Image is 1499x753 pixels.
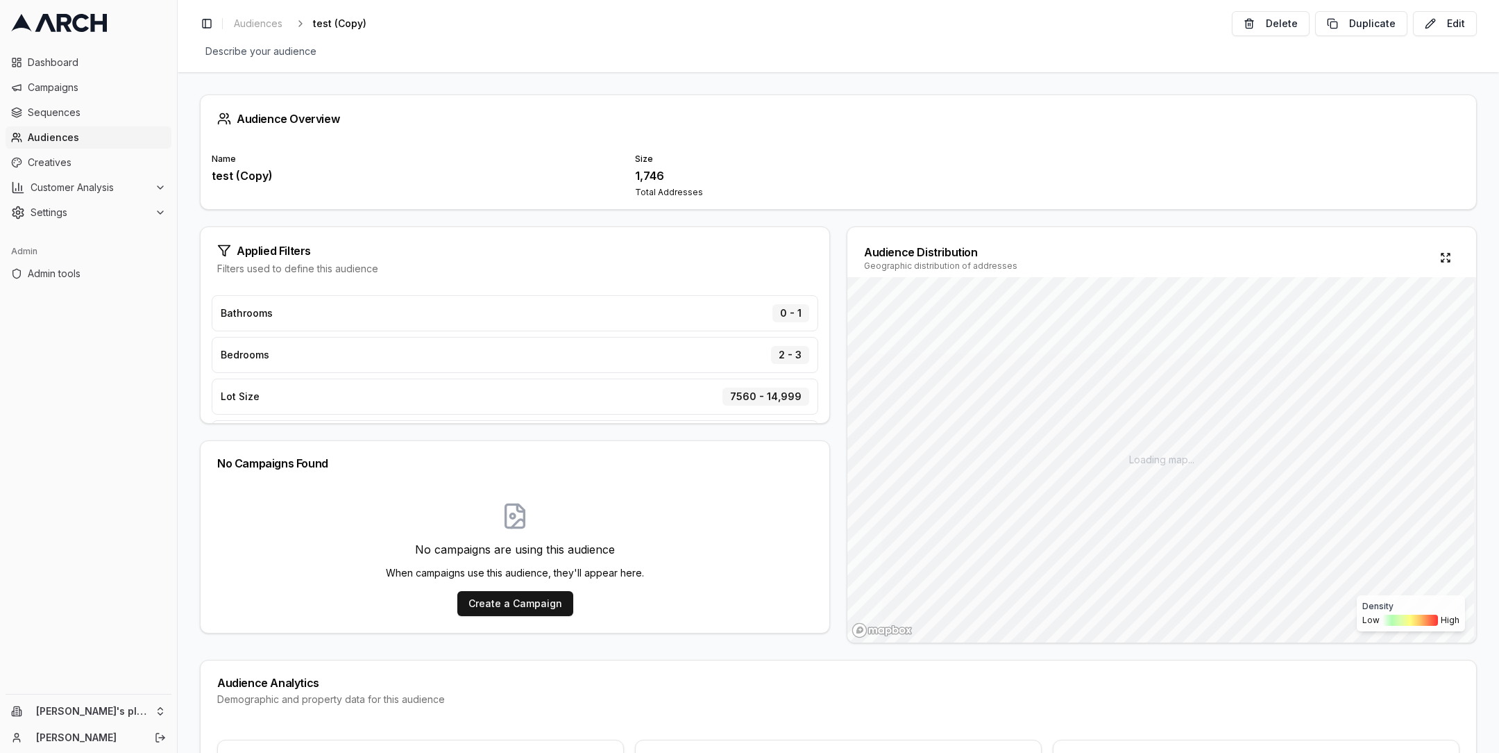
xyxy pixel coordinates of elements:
[217,112,1459,126] div: Audience Overview
[217,677,1459,688] div: Audience Analytics
[31,181,149,195] span: Customer Analysis
[386,541,644,558] p: No campaigns are using this audience
[221,306,273,320] span: Bathrooms
[313,17,366,31] span: test (Copy)
[28,156,166,169] span: Creatives
[212,154,618,165] div: Name
[28,56,166,69] span: Dashboard
[217,244,813,258] div: Applied Filters
[6,101,171,124] a: Sequences
[217,262,813,276] div: Filters used to define this audience
[847,277,1474,643] canvas: Map
[6,76,171,99] a: Campaigns
[151,728,170,747] button: Log out
[28,267,166,281] span: Admin tools
[31,206,149,220] span: Settings
[386,566,644,580] p: When campaigns use this audience, they'll appear here.
[635,154,1042,165] div: Size
[1362,615,1380,626] span: Low
[722,388,809,406] div: 7560 - 14,999
[1441,615,1459,626] span: High
[771,346,809,364] div: 2 - 3
[217,693,1459,706] div: Demographic and property data for this audience
[228,14,389,33] nav: breadcrumb
[6,700,171,722] button: [PERSON_NAME]'s playground
[864,244,1017,260] div: Audience Distribution
[772,304,809,322] div: 0 - 1
[1362,601,1459,612] div: Density
[28,131,166,144] span: Audiences
[6,263,171,285] a: Admin tools
[852,622,913,638] a: Mapbox homepage
[28,106,166,119] span: Sequences
[1232,11,1310,36] button: Delete
[234,17,282,31] span: Audiences
[457,591,573,616] button: Create a Campaign
[221,348,269,362] span: Bedrooms
[6,126,171,149] a: Audiences
[217,458,813,469] div: No Campaigns Found
[6,240,171,263] div: Admin
[6,176,171,199] button: Customer Analysis
[221,390,260,404] span: Lot Size
[6,51,171,74] a: Dashboard
[212,167,618,184] div: test (Copy)
[864,260,1017,272] div: Geographic distribution of addresses
[6,201,171,224] button: Settings
[635,187,1042,198] div: Total Addresses
[36,705,149,718] span: [PERSON_NAME]'s playground
[1315,11,1407,36] button: Duplicate
[228,14,288,33] a: Audiences
[36,731,139,745] a: [PERSON_NAME]
[6,151,171,174] a: Creatives
[1413,11,1477,36] button: Edit
[635,167,1042,184] div: 1,746
[200,42,322,61] span: Describe your audience
[28,81,166,94] span: Campaigns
